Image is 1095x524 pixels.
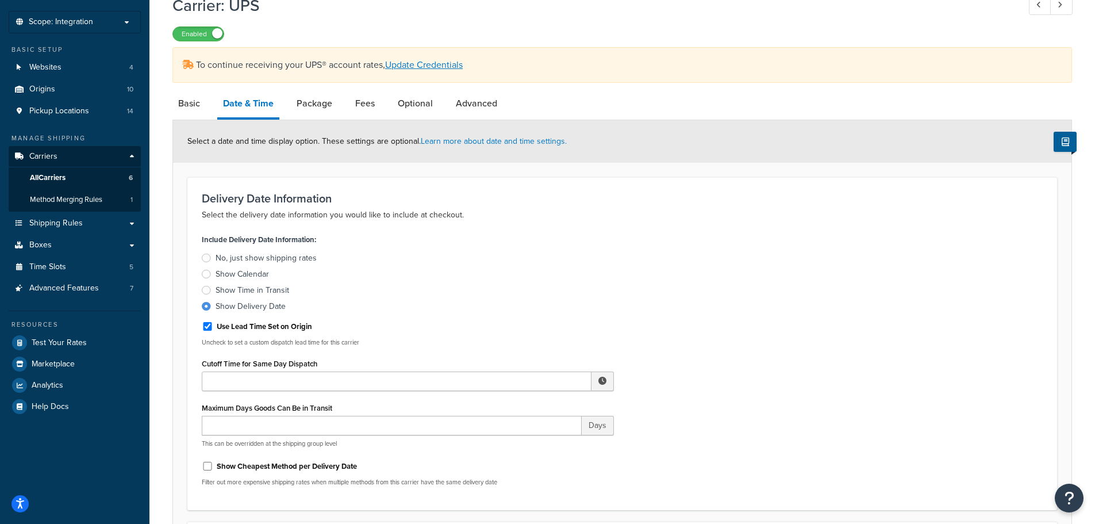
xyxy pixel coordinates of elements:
[9,396,141,417] a: Help Docs
[291,90,338,117] a: Package
[32,359,75,369] span: Marketplace
[217,90,279,120] a: Date & Time
[202,439,614,448] p: This can be overridden at the shipping group level
[9,45,141,55] div: Basic Setup
[9,133,141,143] div: Manage Shipping
[9,57,141,78] a: Websites4
[1054,132,1077,152] button: Show Help Docs
[9,278,141,299] li: Advanced Features
[9,79,141,100] li: Origins
[30,195,102,205] span: Method Merging Rules
[9,278,141,299] a: Advanced Features7
[582,416,614,435] span: Days
[9,235,141,256] a: Boxes
[9,189,141,211] a: Method Merging Rules1
[127,85,133,94] span: 10
[130,284,133,293] span: 7
[9,320,141,330] div: Resources
[349,90,381,117] a: Fees
[202,359,317,368] label: Cutoff Time for Same Day Dispatch
[9,101,141,122] li: Pickup Locations
[202,478,614,487] p: Filter out more expensive shipping rates when multiple methods from this carrier have the same de...
[172,90,206,117] a: Basic
[29,106,89,116] span: Pickup Locations
[29,284,99,293] span: Advanced Features
[129,173,133,183] span: 6
[29,262,66,272] span: Time Slots
[29,152,57,162] span: Carriers
[29,17,93,27] span: Scope: Integration
[9,189,141,211] li: Method Merging Rules
[9,257,141,278] a: Time Slots5
[385,58,463,71] a: Update Credentials
[196,58,463,71] span: To continue receiving your UPS® account rates,
[29,85,55,94] span: Origins
[202,192,1043,205] h3: Delivery Date Information
[29,240,52,250] span: Boxes
[9,146,141,212] li: Carriers
[9,332,141,353] a: Test Your Rates
[9,167,141,189] a: AllCarriers6
[29,219,83,228] span: Shipping Rules
[217,322,312,332] label: Use Lead Time Set on Origin
[187,135,567,147] span: Select a date and time display option. These settings are optional.
[9,257,141,278] li: Time Slots
[32,381,63,391] span: Analytics
[217,461,357,472] label: Show Cheapest Method per Delivery Date
[202,338,614,347] p: Uncheck to set a custom dispatch lead time for this carrier
[129,63,133,72] span: 4
[32,338,87,348] span: Test Your Rates
[216,285,289,296] div: Show Time in Transit
[9,375,141,396] a: Analytics
[450,90,503,117] a: Advanced
[9,101,141,122] a: Pickup Locations14
[421,135,567,147] a: Learn more about date and time settings.
[30,173,66,183] span: All Carriers
[202,232,316,248] label: Include Delivery Date Information:
[216,301,286,312] div: Show Delivery Date
[216,269,269,280] div: Show Calendar
[1055,484,1084,512] button: Open Resource Center
[392,90,439,117] a: Optional
[9,79,141,100] a: Origins10
[9,354,141,374] a: Marketplace
[9,57,141,78] li: Websites
[9,146,141,167] a: Carriers
[130,195,133,205] span: 1
[173,27,224,41] label: Enabled
[202,208,1043,222] p: Select the delivery date information you would like to include at checkout.
[127,106,133,116] span: 14
[129,262,133,272] span: 5
[202,404,332,412] label: Maximum Days Goods Can Be in Transit
[32,402,69,412] span: Help Docs
[29,63,62,72] span: Websites
[216,253,317,264] div: No, just show shipping rates
[9,213,141,234] a: Shipping Rules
